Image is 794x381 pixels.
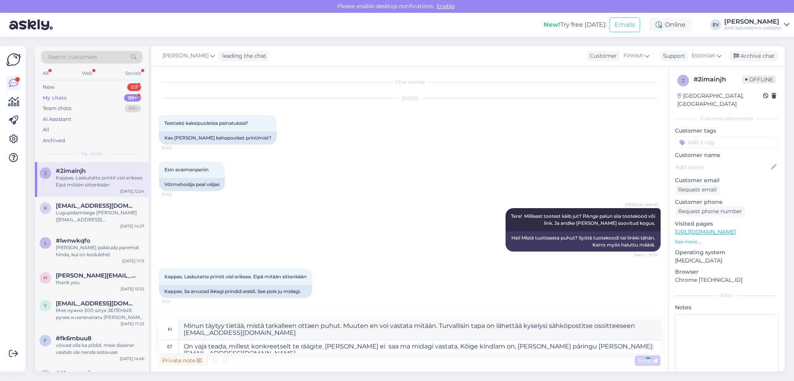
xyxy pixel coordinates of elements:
span: y [44,303,47,309]
div: [GEOGRAPHIC_DATA], [GEOGRAPHIC_DATA] [677,92,763,108]
div: Archived [43,137,65,145]
a: [URL][DOMAIN_NAME] [675,228,736,235]
div: [DATE] 14:27 [120,223,144,229]
div: Võtmehoidja peal väljas [159,178,225,191]
button: Emails [609,17,640,32]
div: My chats [43,94,67,102]
input: Add a tag [675,136,778,148]
div: [DATE] 11:13 [122,258,144,264]
div: Hei! Mistä tuotteesta puhut? Syötä tuotekoodi tai linkki tähän. Kerro myös haluttu määrä. [506,231,661,252]
span: l [44,240,47,246]
img: Askly Logo [6,52,21,67]
div: 69 [127,83,141,91]
div: [DATE] 14:46 [120,356,144,362]
span: [PERSON_NAME] [625,202,658,208]
span: Offline [742,75,776,84]
span: h [43,275,47,281]
span: [PERSON_NAME] [162,52,209,60]
span: #fk6mbuu8 [56,335,91,342]
p: [MEDICAL_DATA] [675,257,778,265]
div: Kappas. Sa arvutad ikkagi prindid eraldi. See pole ju midagi. [159,285,312,298]
div: Lugupidamisega [PERSON_NAME] ([EMAIL_ADDRESS][DOMAIN_NAME]) [56,209,144,223]
div: Socials [124,68,143,78]
div: [DATE] 15:32 [121,286,144,292]
span: Tere! Millisest tootest käib jut? PAnge palun siia tootekood või link. Ja andke [PERSON_NAME] soo... [511,213,656,226]
div: AI Assistant [43,116,71,123]
b: New! [544,21,560,28]
div: Request email [675,184,720,195]
div: Customer [587,52,617,60]
div: New [43,83,54,91]
p: Operating system [675,248,778,257]
div: Online [649,18,692,32]
span: My chats [81,150,102,157]
span: #2imainjh [56,167,86,174]
span: f [44,338,47,343]
div: thank you [56,279,144,286]
span: Seen ✓ 11:00 [629,252,658,258]
span: 2 [44,170,47,176]
p: Notes [675,303,778,312]
div: 99+ [124,105,141,112]
span: Teettekö kaksipuoleisia painatuksia? [164,120,248,126]
p: Customer tags [675,127,778,135]
p: Customer name [675,151,778,159]
div: leading the chat [219,52,266,60]
span: Esin avaimenperiin [164,167,209,172]
span: Enable [434,3,457,10]
span: 2 [682,78,685,83]
span: #4kpsmoxj [56,370,90,377]
p: See more ... [675,238,778,245]
span: 12:24 [161,298,190,304]
div: Web [80,68,94,78]
p: Browser [675,268,778,276]
div: # 2imainjh [694,75,742,84]
p: Visited pages [675,220,778,228]
span: 10:45 [161,145,190,151]
div: Try free [DATE]: [544,20,606,29]
div: [PERSON_NAME] [724,19,781,25]
input: Add name [675,163,770,171]
div: All [41,68,50,78]
div: Extra [675,292,778,299]
span: kool@nissikool.ee [56,202,136,209]
span: Kappas. Laskutatte printit viel eriksee. Eipä mitään sittenkään [164,274,307,279]
p: Customer phone [675,198,778,206]
a: [PERSON_NAME]Anti Saluneem's website [724,19,789,31]
div: All [43,126,49,134]
div: Archive chat [729,51,778,61]
span: Estonian [692,52,715,60]
div: Team chats [43,105,71,112]
div: 99+ [124,94,141,102]
div: [DATE] 12:24 [120,188,144,194]
div: Request phone number [675,206,745,217]
div: [DATE] [159,95,661,102]
div: Customer information [675,115,778,122]
div: Мне нужно 500 штук ЗЕЛЕНЫХ ручек и напечатать [PERSON_NAME] и лого партии. По эмайлу тоже отправи... [56,307,144,321]
div: Kappas. Laskutatte printit viel eriksee. Eipä mitään sittenkään [56,174,144,188]
span: 10:46 [161,191,190,197]
p: Chrome [TECHNICAL_ID] [675,276,778,284]
div: [PERSON_NAME] pakkuda paremat hinda, kui on kodulehel. [56,244,144,258]
span: heidi.wenninger@bwpackaging.com [56,272,136,279]
div: võivad olla ka pildid, meie disainer vaatab üle nende sobivuse [56,342,144,356]
span: Search customers [48,53,97,61]
p: Customer email [675,176,778,184]
div: Anti Saluneem's website [724,25,781,31]
div: Support [660,52,685,60]
div: Kas [PERSON_NAME] kahepoolset printimist? [159,131,277,145]
span: #lwnwkqfo [56,237,90,244]
div: Chat started [159,79,661,86]
div: EV [710,19,721,30]
span: k [44,205,47,211]
span: yanaiter58@gmail.com [56,300,136,307]
span: Finnish [623,52,643,60]
div: [DATE] 17:23 [121,321,144,327]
